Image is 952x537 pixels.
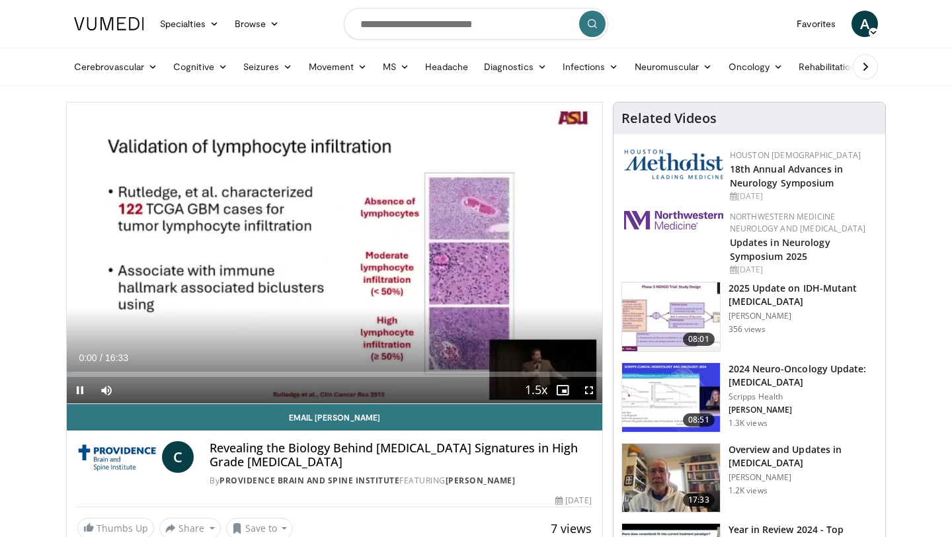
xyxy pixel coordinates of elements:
[100,352,102,363] span: /
[162,441,194,473] a: C
[683,413,715,427] span: 08:51
[624,211,723,229] img: 2a462fb6-9365-492a-ac79-3166a6f924d8.png.150x105_q85_autocrop_double_scale_upscale_version-0.2.jpg
[621,362,877,433] a: 08:51 2024 Neuro-Oncology Update: [MEDICAL_DATA] Scripps Health [PERSON_NAME] 1.3K views
[576,377,602,403] button: Fullscreen
[730,163,843,189] a: 18th Annual Advances in Neurology Symposium
[555,54,627,80] a: Infections
[210,475,592,487] div: By FEATURING
[729,485,768,496] p: 1.2K views
[730,264,875,276] div: [DATE]
[476,54,555,80] a: Diagnostics
[77,441,157,473] img: Providence Brain and Spine Institute
[417,54,476,80] a: Headache
[729,443,877,470] h3: Overview and Updates in [MEDICAL_DATA]
[852,11,878,37] a: A
[729,405,877,415] p: [PERSON_NAME]
[621,443,877,513] a: 17:33 Overview and Updates in [MEDICAL_DATA] [PERSON_NAME] 1.2K views
[74,17,144,30] img: VuMedi Logo
[622,282,720,351] img: 72e72d19-955d-4a41-92fd-6e211e0ff430.150x105_q85_crop-smart_upscale.jpg
[67,372,602,377] div: Progress Bar
[622,444,720,513] img: 4b6b382c-cba1-4038-ad40-dc1b999b29e8.150x105_q85_crop-smart_upscale.jpg
[301,54,376,80] a: Movement
[446,475,516,486] a: [PERSON_NAME]
[791,54,863,80] a: Rehabilitation
[165,54,235,80] a: Cognitive
[67,103,602,404] video-js: Video Player
[624,149,723,179] img: 5e4488cc-e109-4a4e-9fd9-73bb9237ee91.png.150x105_q85_autocrop_double_scale_upscale_version-0.2.png
[729,311,877,321] p: [PERSON_NAME]
[729,324,766,335] p: 356 views
[555,495,591,507] div: [DATE]
[730,190,875,202] div: [DATE]
[627,54,721,80] a: Neuromuscular
[210,441,592,470] h4: Revealing the Biology Behind [MEDICAL_DATA] Signatures in High Grade [MEDICAL_DATA]
[523,377,549,403] button: Playback Rate
[375,54,417,80] a: MS
[729,392,877,402] p: Scripps Health
[621,282,877,352] a: 08:01 2025 Update on IDH-Mutant [MEDICAL_DATA] [PERSON_NAME] 356 views
[227,11,288,37] a: Browse
[729,362,877,389] h3: 2024 Neuro-Oncology Update: [MEDICAL_DATA]
[789,11,844,37] a: Favorites
[729,418,768,429] p: 1.3K views
[549,377,576,403] button: Enable picture-in-picture mode
[235,54,301,80] a: Seizures
[66,54,165,80] a: Cerebrovascular
[721,54,791,80] a: Oncology
[730,236,830,263] a: Updates in Neurology Symposium 2025
[152,11,227,37] a: Specialties
[79,352,97,363] span: 0:00
[93,377,120,403] button: Mute
[621,110,717,126] h4: Related Videos
[551,520,592,536] span: 7 views
[105,352,128,363] span: 16:33
[683,493,715,507] span: 17:33
[730,211,866,234] a: Northwestern Medicine Neurology and [MEDICAL_DATA]
[219,475,399,486] a: Providence Brain and Spine Institute
[729,472,877,483] p: [PERSON_NAME]
[683,333,715,346] span: 08:01
[67,377,93,403] button: Pause
[622,363,720,432] img: 76152ebe-50ce-42d4-936c-d5553b9ada45.150x105_q85_crop-smart_upscale.jpg
[729,282,877,308] h3: 2025 Update on IDH-Mutant [MEDICAL_DATA]
[344,8,608,40] input: Search topics, interventions
[67,404,602,431] a: Email [PERSON_NAME]
[730,149,861,161] a: Houston [DEMOGRAPHIC_DATA]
